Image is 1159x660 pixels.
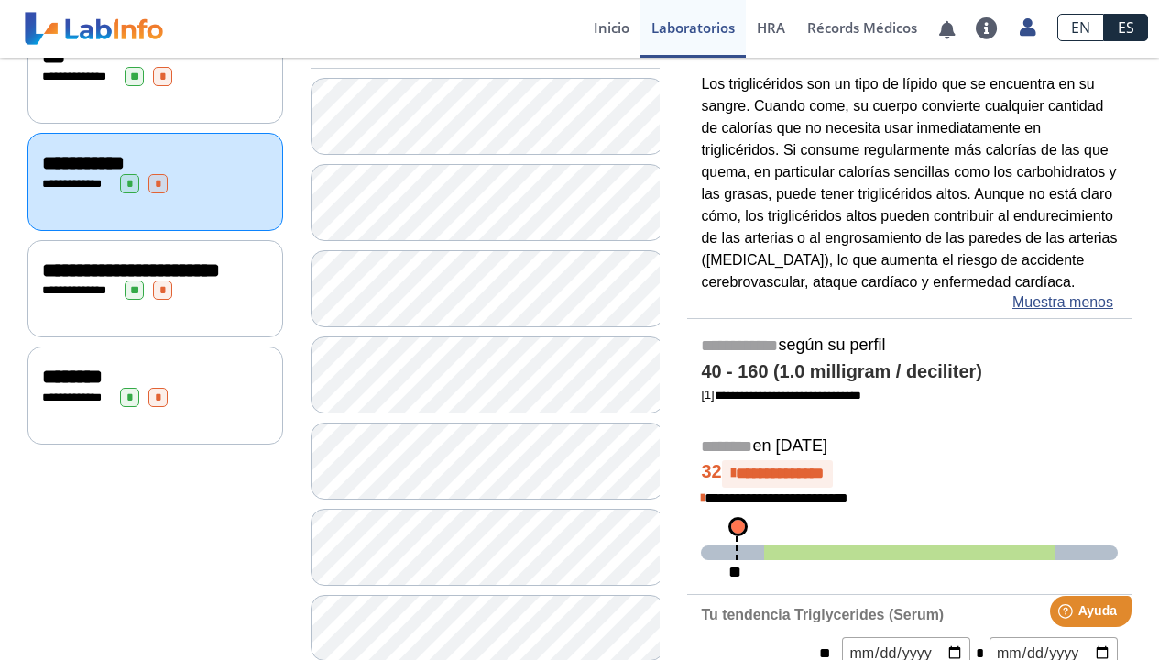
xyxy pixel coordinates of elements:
[701,607,944,622] b: Tu tendencia Triglycerides (Serum)
[701,361,1118,383] h4: 40 - 160 (1.0 milligram / deciliter)
[996,588,1139,640] iframe: Help widget launcher
[701,460,1118,488] h4: 32
[1012,291,1113,313] a: Muestra menos
[1104,14,1148,41] a: ES
[757,18,785,37] span: HRA
[701,436,1118,457] h5: en [DATE]
[701,335,1118,357] h5: según su perfil
[701,73,1118,292] p: Los triglicéridos son un tipo de lípido que se encuentra en su sangre. Cuando come, su cuerpo con...
[1057,14,1104,41] a: EN
[701,388,860,401] a: [1]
